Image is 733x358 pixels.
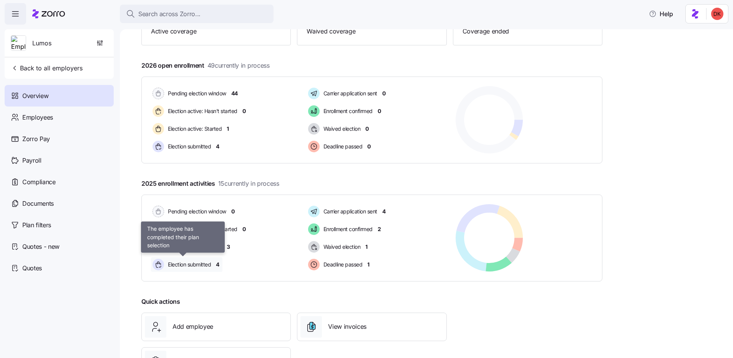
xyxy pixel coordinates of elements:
span: 0 [231,208,235,215]
a: Quotes [5,257,114,279]
span: 2 [378,225,381,233]
span: Waived coverage [307,27,437,36]
span: Pending election window [166,90,226,97]
span: 15 currently in process [218,179,279,188]
span: 49 currently in process [207,61,270,70]
button: Help [643,6,679,22]
a: Quotes - new [5,236,114,257]
span: 2026 open enrollment [141,61,270,70]
span: Search across Zorro... [138,9,201,19]
span: Election active: Started [166,243,222,251]
span: 3 [227,243,230,251]
a: Payroll [5,150,114,171]
span: View invoices [328,322,366,331]
span: 0 [367,143,371,150]
span: Add employee [172,322,213,331]
span: Quotes [22,263,42,273]
a: Compliance [5,171,114,193]
span: Employees [22,113,53,122]
span: 4 [216,143,219,150]
span: Pending election window [166,208,226,215]
span: Compliance [22,177,56,187]
a: Employees [5,107,114,128]
span: 2025 enrollment activities [141,179,279,188]
button: Search across Zorro... [120,5,274,23]
span: 4 [382,208,386,215]
span: Active coverage [151,27,281,36]
span: Payroll [22,156,41,165]
a: Overview [5,85,114,107]
span: Election active: Hasn't started [166,225,237,233]
img: Employer logo [11,36,26,51]
span: 0 [378,107,381,115]
span: Carrier application sent [321,208,377,215]
span: Election active: Hasn't started [166,107,237,115]
span: Enrollment confirmed [321,225,373,233]
span: Quotes - new [22,242,60,251]
a: Zorro Pay [5,128,114,150]
span: Help [649,9,673,18]
button: Back to all employers [8,60,86,76]
img: 53e82853980611afef66768ee98075c5 [711,8,723,20]
span: 0 [365,125,369,133]
span: Overview [22,91,48,101]
span: 1 [367,261,370,268]
span: Documents [22,199,54,208]
span: 1 [365,243,368,251]
span: Enrollment confirmed [321,107,373,115]
span: 0 [382,90,386,97]
span: Election active: Started [166,125,222,133]
span: 0 [242,225,246,233]
span: Deadline passed [321,143,363,150]
span: Waived election [321,125,361,133]
a: Documents [5,193,114,214]
span: Coverage ended [463,27,593,36]
span: Quick actions [141,297,180,306]
span: Waived election [321,243,361,251]
span: Lumos [32,38,51,48]
a: Plan filters [5,214,114,236]
span: Deadline passed [321,261,363,268]
span: Plan filters [22,220,51,230]
span: Election submitted [166,143,211,150]
span: 1 [227,125,229,133]
span: Carrier application sent [321,90,377,97]
span: Election submitted [166,261,211,268]
span: 4 [216,261,219,268]
span: Zorro Pay [22,134,50,144]
span: Back to all employers [11,63,83,73]
span: 44 [231,90,238,97]
span: 0 [242,107,246,115]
